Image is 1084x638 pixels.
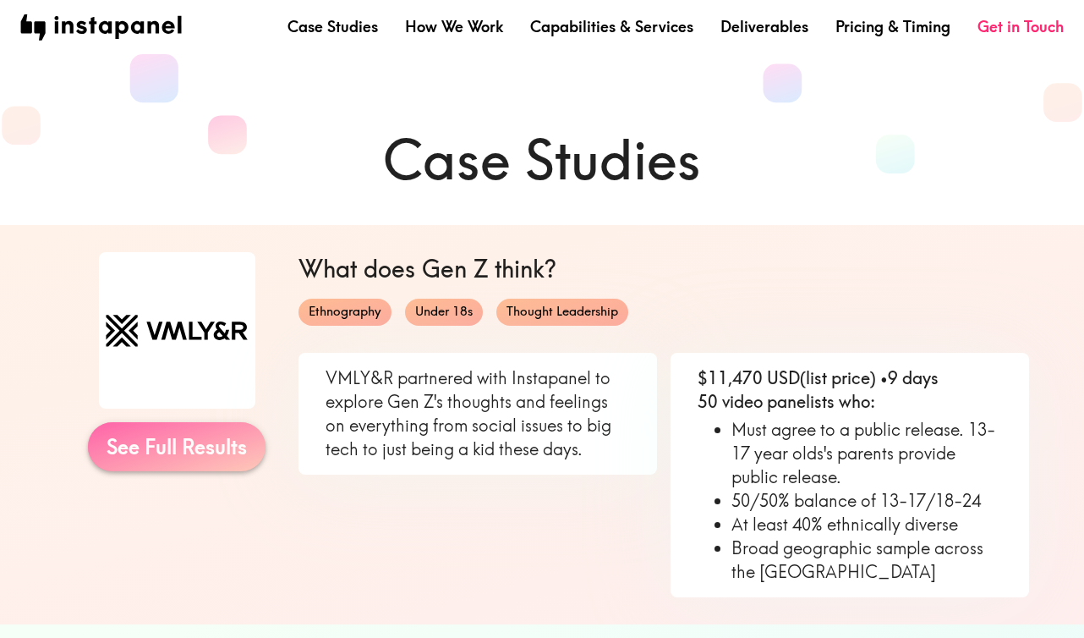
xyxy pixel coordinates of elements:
[405,303,483,321] span: Under 18s
[731,513,1002,536] li: At least 40% ethnically diverse
[287,16,378,37] a: Case Studies
[405,16,503,37] a: How We Work
[731,536,1002,584] li: Broad geographic sample across the [GEOGRAPHIC_DATA]
[298,252,1029,285] h6: What does Gen Z think?
[977,16,1064,37] a: Get in Touch
[698,366,1002,414] p: $11,470 USD (list price) • 9 days 50 video panelists who:
[731,489,1002,513] li: 50/50% balance of 13-17/18-24
[326,366,630,461] p: VMLY&R partnered with Instapanel to explore Gen Z's thoughts and feelings on everything from soci...
[99,252,255,409] img: VMLY&R logo
[496,303,628,321] span: Thought Leadership
[88,422,266,471] a: See Full Results
[298,303,391,321] span: Ethnography
[55,122,1029,198] h1: Case Studies
[720,16,808,37] a: Deliverables
[20,14,182,41] img: instapanel
[530,16,693,37] a: Capabilities & Services
[731,418,1002,489] li: Must agree to a public release. 13-17 year olds's parents provide public release.
[835,16,950,37] a: Pricing & Timing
